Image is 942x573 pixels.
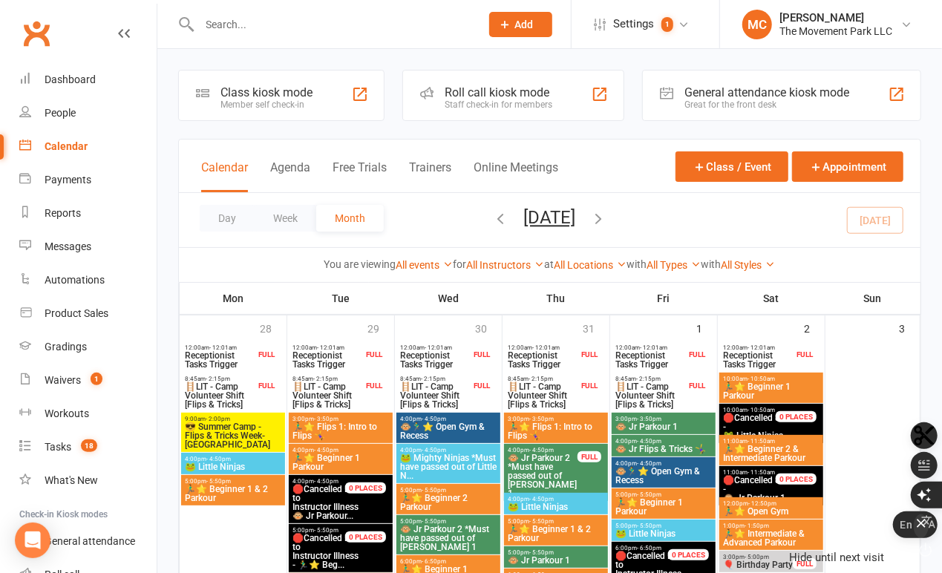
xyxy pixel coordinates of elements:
span: 12:00am [184,344,255,351]
div: 0 PLACES [776,411,817,422]
span: 1 [91,373,102,385]
span: 5:00pm [615,491,713,498]
button: Agenda [270,160,310,192]
a: Reports [19,197,157,230]
span: - 12:01am [317,344,344,351]
span: 🏃‍♂️⭐ Beginner 1 Parkour [722,382,820,400]
strong: with [701,258,722,270]
span: 🛑Cancelled Due to [292,533,360,552]
span: - 5:50pm [637,523,661,529]
span: Settings [613,7,654,41]
div: Great for the front desk [684,99,849,110]
div: 0 PLACES [345,482,386,494]
span: - 4:50pm [529,496,554,502]
span: 🛑Cancelled Due to [292,484,360,503]
div: Gradings [45,341,87,353]
th: Tue [287,283,395,314]
span: 🐸 Little Ninjas [722,413,794,440]
span: 🐵 Jr Flips & Tricks 🤸‍♀️ [615,445,713,454]
a: Gradings [19,330,157,364]
div: Staff check-in for members [445,99,552,110]
th: Sun [825,283,920,314]
div: [PERSON_NAME] [779,11,892,24]
span: 🏃‍♂️⭐ Flips 1: Intro to Flips 🤸‍♀️ [292,422,390,440]
span: 12:00am [507,344,578,351]
div: General attendance kiosk mode [684,85,849,99]
span: 5:00pm [507,549,605,556]
span: - 12:01am [748,344,775,351]
span: 🪜LIT - Camp Volunteer Shift [Flips & Tricks] [615,382,686,409]
a: Workouts [19,397,157,430]
a: Automations [19,263,157,297]
div: MC [742,10,772,39]
div: FULL [362,349,386,360]
div: What's New [45,474,98,486]
span: 4:00pm [615,460,713,467]
span: 🐸 Little Ninjas [615,529,713,538]
div: FULL [255,349,278,360]
span: - 12:01am [425,344,452,351]
span: 6:00pm [399,558,497,565]
span: Add [515,19,534,30]
span: - 5:00pm [745,554,769,560]
span: - 2:15pm [636,376,661,382]
div: 28 [260,315,287,340]
span: - 2:15pm [206,376,230,382]
span: - 4:50pm [206,456,231,462]
span: 🪜LIT - Camp Volunteer Shift [Flips & Tricks] [399,382,471,409]
span: 8:45am [507,376,578,382]
div: FULL [578,451,601,462]
div: General attendance [45,535,135,547]
a: All Locations [555,259,627,271]
span: 12:00am [292,344,363,351]
span: 🏃‍♂️⭐ Beginner 1 Parkour [292,454,390,471]
span: 5:00pm [399,487,497,494]
span: - 2:15pm [313,376,338,382]
span: 🐵 Jr Parkour 1 [507,556,605,565]
span: 8:45am [615,376,686,382]
a: Tasks 18 [19,430,157,464]
span: 12:00am [722,344,794,351]
div: FULL [578,380,601,391]
span: 11:00am [722,469,794,476]
span: 3:00pm [292,416,390,422]
span: - 5:50pm [314,527,338,534]
th: Fri [610,283,718,314]
span: - 4:50pm [637,460,661,467]
span: 🪜LIT - Camp Volunteer Shift [Flips & Tricks] [507,382,578,409]
span: Receptionist Tasks Trigger [722,351,794,369]
span: 8:45am [184,376,255,382]
span: - 4:50pm [637,438,661,445]
div: The Movement Park LLC [779,24,892,38]
a: All events [396,259,454,271]
span: 10:00am [722,407,794,413]
div: FULL [362,380,386,391]
div: Calendar [45,140,88,152]
span: - 2:15pm [529,376,553,382]
span: - 6:50pm [422,558,446,565]
span: 4:00pm [507,496,605,502]
span: 5:00pm [184,478,282,485]
span: 4:00pm [399,447,497,454]
span: - 4:50pm [422,447,446,454]
div: Product Sales [45,307,108,319]
span: - 4:50pm [314,478,338,485]
a: Product Sales [19,297,157,330]
span: Instructor Illness - 🏃‍♂️⭐ Beg... [292,534,363,569]
span: 5:00pm [507,518,605,525]
span: - 12:01am [532,344,560,351]
span: 🏃‍♂️⭐ Beginner 2 & Intermediate Parkour [722,445,820,462]
span: 9:00am [184,416,282,422]
span: - 5:50pm [529,518,554,525]
div: Automations [45,274,105,286]
button: Week [255,205,316,232]
span: - 11:50am [748,469,775,476]
a: Payments [19,163,157,197]
span: 🏃‍♂️⭐ Beginner 2 Parkour [399,494,497,511]
span: - 3:50pm [529,416,554,422]
div: FULL [255,380,278,391]
div: 3 [899,315,920,340]
span: 🪜LIT - Camp Volunteer Shift [Flips & Tricks] [184,382,255,409]
span: 6:00pm [615,545,686,551]
span: 🪜LIT - Camp Volunteer Shift [Flips & Tricks] [292,382,363,409]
